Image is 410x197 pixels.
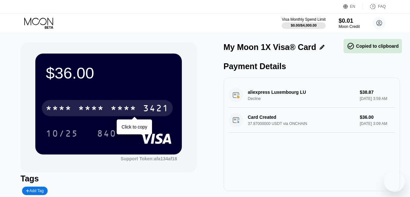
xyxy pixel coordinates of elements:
[224,43,316,52] div: My Moon 1X Visa® Card
[20,174,197,183] div: Tags
[22,187,47,195] div: Add Tag
[92,125,121,142] div: 840
[46,64,171,82] div: $36.00
[143,104,169,114] div: 3421
[224,62,400,71] div: Payment Details
[339,24,360,29] div: Moon Credit
[378,4,386,9] div: FAQ
[343,3,363,10] div: EN
[347,42,355,50] span: 
[393,170,406,176] iframe: Nombre de messages non lus
[350,4,356,9] div: EN
[121,156,177,161] div: Support Token: afa134af18
[97,129,116,140] div: 840
[347,42,399,50] div: Copied to clipboard
[122,124,147,129] div: Click to copy
[282,17,325,29] div: Visa Monthly Spend Limit$0.00/$4,000.00
[46,129,78,140] div: 10/25
[282,17,325,22] div: Visa Monthly Spend Limit
[339,18,360,24] div: $0.01
[363,3,386,10] div: FAQ
[26,189,43,193] div: Add Tag
[339,18,360,29] div: $0.01Moon Credit
[291,23,317,27] div: $0.00 / $4,000.00
[41,125,83,142] div: 10/25
[121,156,177,161] div: Support Token:afa134af18
[384,171,405,192] iframe: Bouton de lancement de la fenêtre de messagerie, 1 message non lu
